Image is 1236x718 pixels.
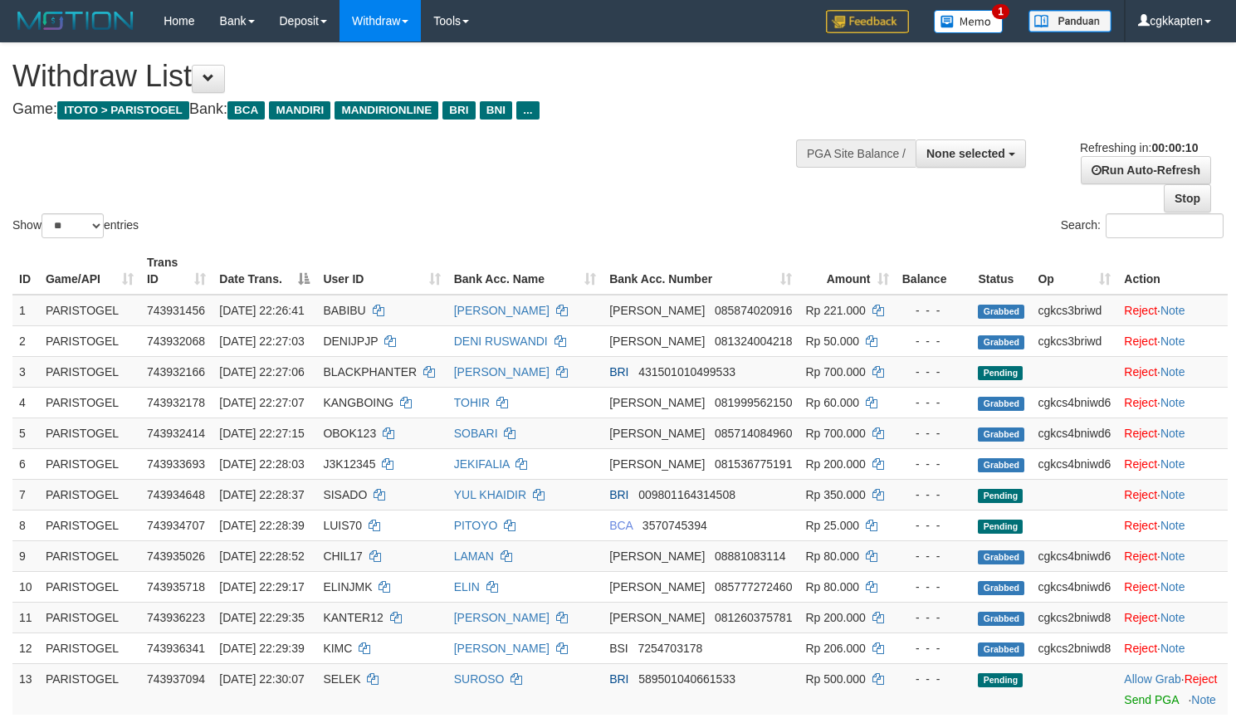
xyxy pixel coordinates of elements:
[805,642,865,655] span: Rp 206.000
[609,304,705,317] span: [PERSON_NAME]
[902,394,965,411] div: - - -
[12,418,39,448] td: 5
[609,672,628,686] span: BRI
[454,396,490,409] a: TOHIR
[12,633,39,663] td: 12
[12,247,39,295] th: ID
[805,304,865,317] span: Rp 221.000
[1160,642,1185,655] a: Note
[978,366,1023,380] span: Pending
[609,457,705,471] span: [PERSON_NAME]
[609,365,628,379] span: BRI
[454,457,510,471] a: JEKIFALIA
[1117,571,1228,602] td: ·
[1124,642,1157,655] a: Reject
[978,305,1024,319] span: Grabbed
[12,356,39,387] td: 3
[219,488,304,501] span: [DATE] 22:28:37
[978,581,1024,595] span: Grabbed
[1028,10,1111,32] img: panduan.png
[902,548,965,564] div: - - -
[12,213,139,238] label: Show entries
[1160,549,1185,563] a: Note
[219,304,304,317] span: [DATE] 22:26:41
[39,247,140,295] th: Game/API: activate to sort column ascending
[1124,335,1157,348] a: Reject
[902,640,965,657] div: - - -
[219,580,304,593] span: [DATE] 22:29:17
[219,427,304,440] span: [DATE] 22:27:15
[335,101,438,120] span: MANDIRIONLINE
[1124,457,1157,471] a: Reject
[1031,247,1117,295] th: Op: activate to sort column ascending
[1185,672,1218,686] a: Reject
[1031,540,1117,571] td: cgkcs4bniwd6
[147,519,205,532] span: 743934707
[715,427,792,440] span: Copy 085714084960 to clipboard
[147,457,205,471] span: 743933693
[609,549,705,563] span: [PERSON_NAME]
[902,486,965,503] div: - - -
[12,387,39,418] td: 4
[219,335,304,348] span: [DATE] 22:27:03
[1117,356,1228,387] td: ·
[323,672,360,686] span: SELEK
[480,101,512,120] span: BNI
[796,139,916,168] div: PGA Site Balance /
[57,101,189,120] span: ITOTO > PARISTOGEL
[219,519,304,532] span: [DATE] 22:28:39
[147,396,205,409] span: 743932178
[12,8,139,33] img: MOTION_logo.png
[805,365,865,379] span: Rp 700.000
[978,673,1023,687] span: Pending
[1124,672,1180,686] a: Allow Grab
[805,396,859,409] span: Rp 60.000
[638,365,735,379] span: Copy 431501010499533 to clipboard
[805,457,865,471] span: Rp 200.000
[323,335,378,348] span: DENIJPJP
[934,10,1004,33] img: Button%20Memo.svg
[454,642,550,655] a: [PERSON_NAME]
[978,427,1024,442] span: Grabbed
[219,457,304,471] span: [DATE] 22:28:03
[39,295,140,326] td: PARISTOGEL
[609,519,633,532] span: BCA
[1160,519,1185,532] a: Note
[1124,672,1184,686] span: ·
[147,304,205,317] span: 743931456
[39,448,140,479] td: PARISTOGEL
[39,479,140,510] td: PARISTOGEL
[269,101,330,120] span: MANDIRI
[12,101,808,118] h4: Game: Bank:
[1117,510,1228,540] td: ·
[1124,519,1157,532] a: Reject
[1124,396,1157,409] a: Reject
[39,633,140,663] td: PARISTOGEL
[39,325,140,356] td: PARISTOGEL
[1117,418,1228,448] td: ·
[227,101,265,120] span: BCA
[805,335,859,348] span: Rp 50.000
[715,396,792,409] span: Copy 081999562150 to clipboard
[454,365,550,379] a: [PERSON_NAME]
[896,247,972,295] th: Balance
[638,642,702,655] span: Copy 7254703178 to clipboard
[1031,571,1117,602] td: cgkcs4bniwd6
[323,549,362,563] span: CHIL17
[454,519,498,532] a: PITOYO
[1031,418,1117,448] td: cgkcs4bniwd6
[805,488,865,501] span: Rp 350.000
[1117,387,1228,418] td: ·
[609,642,628,655] span: BSI
[1117,325,1228,356] td: ·
[1124,304,1157,317] a: Reject
[323,427,376,440] span: OBOK123
[219,365,304,379] span: [DATE] 22:27:06
[147,488,205,501] span: 743934648
[638,488,735,501] span: Copy 009801164314508 to clipboard
[978,642,1024,657] span: Grabbed
[826,10,909,33] img: Feedback.jpg
[454,427,498,440] a: SOBARI
[219,611,304,624] span: [DATE] 22:29:35
[323,611,383,624] span: KANTER12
